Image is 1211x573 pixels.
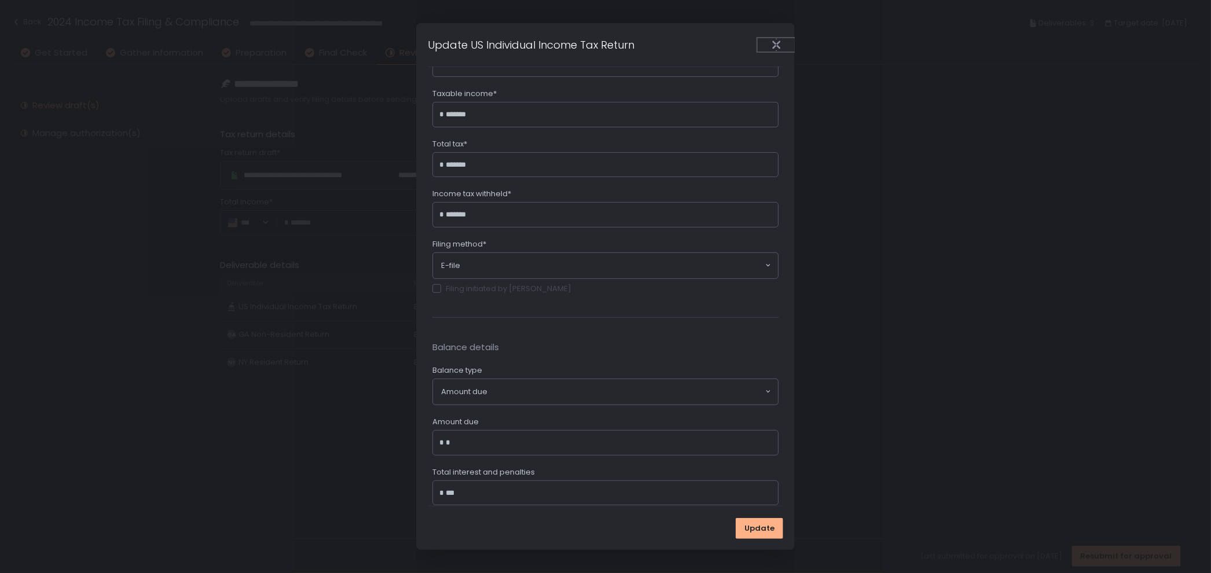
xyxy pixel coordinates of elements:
[432,89,497,99] span: Taxable income*
[428,37,634,53] h1: Update US Individual Income Tax Return
[432,139,467,149] span: Total tax*
[433,253,778,278] div: Search for option
[432,189,511,199] span: Income tax withheld*
[433,379,778,405] div: Search for option
[432,365,482,376] span: Balance type
[441,387,487,397] span: Amount due
[432,341,779,354] span: Balance details
[736,518,783,539] button: Update
[432,467,535,477] span: Total interest and penalties
[487,386,764,398] input: Search for option
[432,417,479,427] span: Amount due
[441,260,460,271] span: E-file
[758,38,795,52] div: Close
[744,523,775,534] span: Update
[460,260,764,271] input: Search for option
[432,239,486,249] span: Filing method*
